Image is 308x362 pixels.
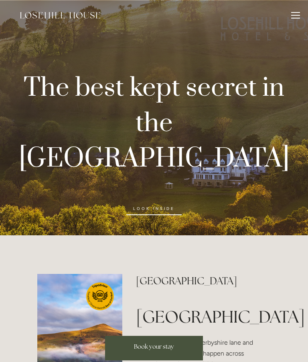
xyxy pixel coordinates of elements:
strong: The best kept secret in the [GEOGRAPHIC_DATA] [19,72,290,175]
img: Losehill House [20,12,100,19]
a: look inside [126,202,182,215]
a: Book your stay [105,336,203,360]
h2: [GEOGRAPHIC_DATA] [136,274,270,288]
h1: [GEOGRAPHIC_DATA] [136,305,270,329]
span: Book your stay [134,343,174,350]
